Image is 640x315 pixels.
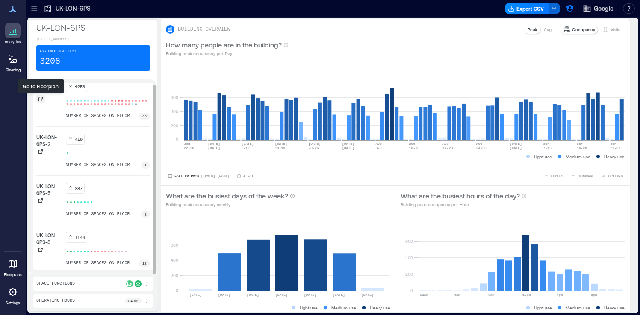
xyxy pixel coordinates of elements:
[610,146,620,150] text: 21-27
[566,153,590,160] p: Medium use
[476,146,487,150] text: 24-30
[534,304,552,311] p: Light use
[142,261,147,266] p: 18
[66,162,130,169] p: number of spaces on floor
[6,300,20,306] p: Settings
[66,260,130,267] p: number of spaces on floor
[566,304,590,311] p: Medium use
[557,293,563,297] text: 4pm
[442,146,453,150] text: 17-23
[599,172,625,180] button: OPTIONS
[476,142,483,146] text: AUG
[145,163,147,168] p: 1
[309,142,321,146] text: [DATE]
[405,271,413,277] tspan: 200
[36,280,75,287] p: Space Functions
[184,146,194,150] text: 22-28
[243,173,254,178] p: 1 Day
[66,113,130,120] p: number of spaces on floor
[36,297,75,304] p: Operating Hours
[36,134,62,147] p: UK-LON-6PS-2
[342,146,354,150] text: [DATE]
[405,255,413,260] tspan: 400
[1,254,24,280] a: Floorplans
[544,26,552,33] p: Avg
[551,173,564,178] span: EXPORT
[604,304,625,311] p: Heavy use
[6,67,21,73] p: Cleaning
[56,4,91,13] p: UK-LON-6PS
[75,234,85,241] p: 1146
[304,293,316,297] text: [DATE]
[370,304,390,311] p: Heavy use
[333,293,345,297] text: [DATE]
[36,81,62,95] p: UK-LON-6PS-1
[166,201,295,208] p: Building peak occupancy weekly
[142,114,147,119] p: 45
[40,49,77,54] p: Assigned Headcount
[611,26,620,33] p: Visits
[591,293,597,297] text: 8pm
[218,293,230,297] text: [DATE]
[534,153,552,160] p: Light use
[375,142,382,146] text: AUG
[247,293,259,297] text: [DATE]
[36,183,62,196] p: UK-LON-6PS-5
[300,304,318,311] p: Light use
[577,142,583,146] text: SEP
[580,2,616,15] button: Google
[528,26,537,33] p: Peak
[189,293,202,297] text: [DATE]
[171,242,178,248] tspan: 600
[405,239,413,244] tspan: 600
[75,83,85,90] p: 1256
[128,298,138,303] p: 8a - 6p
[208,146,220,150] text: [DATE]
[361,293,374,297] text: [DATE]
[442,142,449,146] text: AUG
[420,293,428,297] text: 12am
[342,142,354,146] text: [DATE]
[542,172,566,180] button: EXPORT
[171,95,178,100] tspan: 600
[604,153,625,160] p: Heavy use
[409,146,419,150] text: 10-16
[578,173,594,178] span: COMPARE
[409,142,416,146] text: AUG
[166,50,289,57] p: Building peak occupancy per Day
[309,146,319,150] text: 20-26
[75,136,83,143] p: 419
[505,3,549,14] button: Export CSV
[594,4,613,13] span: Google
[543,146,552,150] text: 7-13
[242,146,250,150] text: 6-12
[5,39,21,44] p: Analytics
[184,142,190,146] text: JUN
[66,211,130,218] p: number of spaces on floor
[331,304,356,311] p: Medium use
[3,282,23,308] a: Settings
[40,55,60,67] p: 3208
[454,293,460,297] text: 4am
[178,26,230,33] p: BUILDING OVERVIEW
[401,191,520,201] p: What are the busiest hours of the day?
[166,191,288,201] p: What are the busiest days of the week?
[4,272,22,277] p: Floorplans
[410,288,413,293] tspan: 0
[610,142,616,146] text: SEP
[401,201,527,208] p: Building peak occupancy per Hour
[176,137,178,142] tspan: 0
[208,142,220,146] text: [DATE]
[510,142,522,146] text: [DATE]
[2,49,24,75] a: Cleaning
[75,185,83,192] p: 387
[2,20,24,47] a: Analytics
[171,123,178,128] tspan: 200
[36,21,150,33] p: UK-LON-6PS
[275,146,285,150] text: 13-19
[522,293,531,297] text: 12pm
[171,273,178,278] tspan: 200
[166,40,282,50] p: How many people are in the building?
[166,172,231,180] button: Last 90 Days |[DATE]-[DATE]
[36,37,150,42] p: [STREET_ADDRESS]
